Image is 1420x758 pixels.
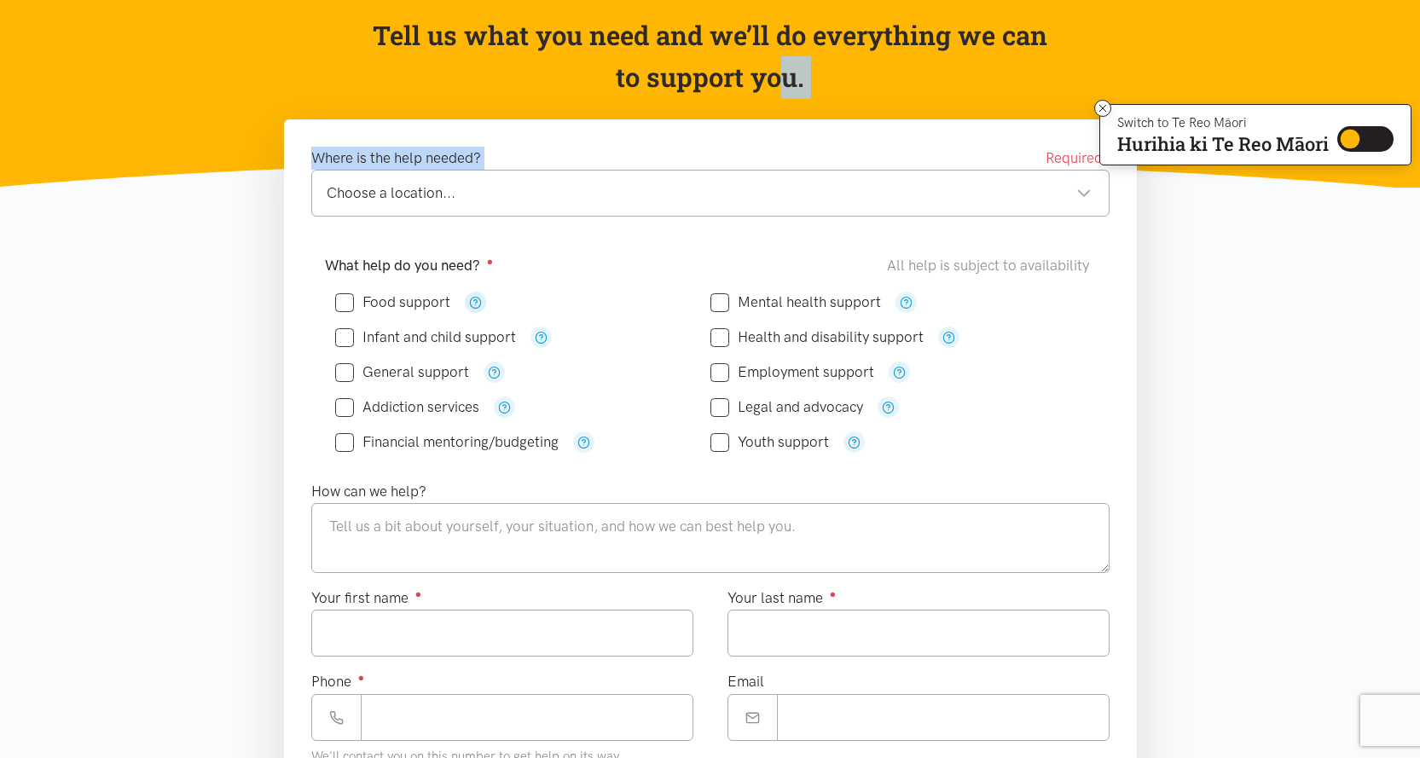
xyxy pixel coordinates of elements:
[371,14,1049,99] p: Tell us what you need and we’ll do everything we can to support you.
[727,587,837,610] label: Your last name
[1046,147,1110,170] span: Required
[311,147,481,170] label: Where is the help needed?
[311,670,365,693] label: Phone
[358,671,365,684] sup: ●
[777,694,1110,741] input: Email
[311,587,422,610] label: Your first name
[1117,136,1329,152] p: Hurihia ki Te Reo Māori
[311,480,426,503] label: How can we help?
[335,295,450,310] label: Food support
[335,435,559,449] label: Financial mentoring/budgeting
[710,365,874,379] label: Employment support
[335,400,479,414] label: Addiction services
[710,295,881,310] label: Mental health support
[325,254,494,277] label: What help do you need?
[327,182,1092,205] div: Choose a location...
[830,587,837,600] sup: ●
[415,587,422,600] sup: ●
[710,330,924,344] label: Health and disability support
[335,365,469,379] label: General support
[487,255,494,268] sup: ●
[887,254,1096,277] div: All help is subject to availability
[1117,118,1329,128] p: Switch to Te Reo Māori
[361,694,693,741] input: Phone number
[710,435,829,449] label: Youth support
[710,400,863,414] label: Legal and advocacy
[335,330,516,344] label: Infant and child support
[727,670,764,693] label: Email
